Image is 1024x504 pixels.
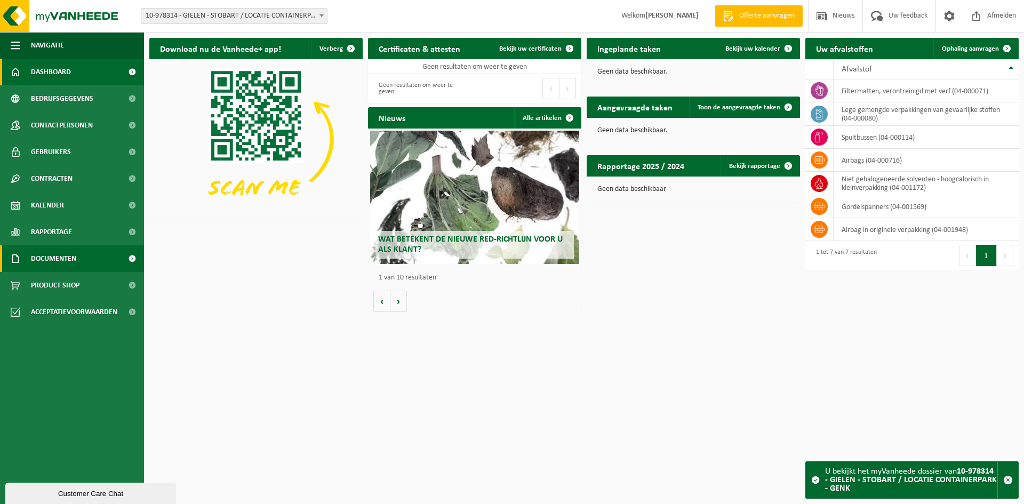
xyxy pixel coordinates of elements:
[311,38,362,59] button: Verberg
[842,65,872,74] span: Afvalstof
[390,291,407,312] button: Volgende
[368,38,471,59] h2: Certificaten & attesten
[141,9,327,23] span: 10-978314 - GIELEN - STOBART / LOCATIE CONTAINERPARK - GENK
[942,45,999,52] span: Ophaling aanvragen
[976,245,997,266] button: 1
[834,79,1019,102] td: filtermatten, verontreinigd met verf (04-000071)
[149,59,363,219] img: Download de VHEPlus App
[587,38,671,59] h2: Ingeplande taken
[834,126,1019,149] td: spuitbussen (04-000114)
[717,38,799,59] a: Bekijk uw kalender
[933,38,1018,59] a: Ophaling aanvragen
[368,107,416,128] h2: Nieuws
[698,104,780,111] span: Toon de aangevraagde taken
[997,245,1013,266] button: Next
[373,77,469,100] div: Geen resultaten om weer te geven
[715,5,803,27] a: Offerte aanvragen
[31,139,71,165] span: Gebruikers
[587,155,695,176] h2: Rapportage 2025 / 2024
[597,186,789,193] p: Geen data beschikbaar
[373,291,390,312] button: Vorige
[379,274,576,282] p: 1 van 10 resultaten
[597,68,789,76] p: Geen data beschikbaar.
[721,155,799,177] a: Bekijk rapportage
[31,112,93,139] span: Contactpersonen
[834,102,1019,126] td: lege gemengde verpakkingen van gevaarlijke stoffen (04-000080)
[149,38,292,59] h2: Download nu de Vanheede+ app!
[491,38,580,59] a: Bekijk uw certificaten
[319,45,343,52] span: Verberg
[514,107,580,129] a: Alle artikelen
[31,245,76,272] span: Documenten
[597,127,789,134] p: Geen data beschikbaar.
[805,38,884,59] h2: Uw afvalstoffen
[811,244,877,267] div: 1 tot 7 van 7 resultaten
[559,78,576,99] button: Next
[499,45,562,52] span: Bekijk uw certificaten
[959,245,976,266] button: Previous
[5,481,178,504] iframe: chat widget
[587,97,683,117] h2: Aangevraagde taken
[737,11,797,21] span: Offerte aanvragen
[542,78,559,99] button: Previous
[31,165,73,192] span: Contracten
[725,45,780,52] span: Bekijk uw kalender
[31,192,64,219] span: Kalender
[689,97,799,118] a: Toon de aangevraagde taken
[834,149,1019,172] td: airbags (04-000716)
[834,195,1019,218] td: Gordelspanners (04-001569)
[368,59,581,74] td: Geen resultaten om weer te geven
[834,218,1019,241] td: Airbag in originele verpakking (04-001948)
[31,85,93,112] span: Bedrijfsgegevens
[31,32,64,59] span: Navigatie
[31,219,72,245] span: Rapportage
[645,12,699,20] strong: [PERSON_NAME]
[141,8,327,24] span: 10-978314 - GIELEN - STOBART / LOCATIE CONTAINERPARK - GENK
[31,272,79,299] span: Product Shop
[834,172,1019,195] td: niet gehalogeneerde solventen - hoogcalorisch in kleinverpakking (04-001172)
[825,462,997,498] div: U bekijkt het myVanheede dossier van
[31,299,117,325] span: Acceptatievoorwaarden
[825,467,997,493] strong: 10-978314 - GIELEN - STOBART / LOCATIE CONTAINERPARK - GENK
[31,59,71,85] span: Dashboard
[378,235,563,254] span: Wat betekent de nieuwe RED-richtlijn voor u als klant?
[370,131,579,264] a: Wat betekent de nieuwe RED-richtlijn voor u als klant?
